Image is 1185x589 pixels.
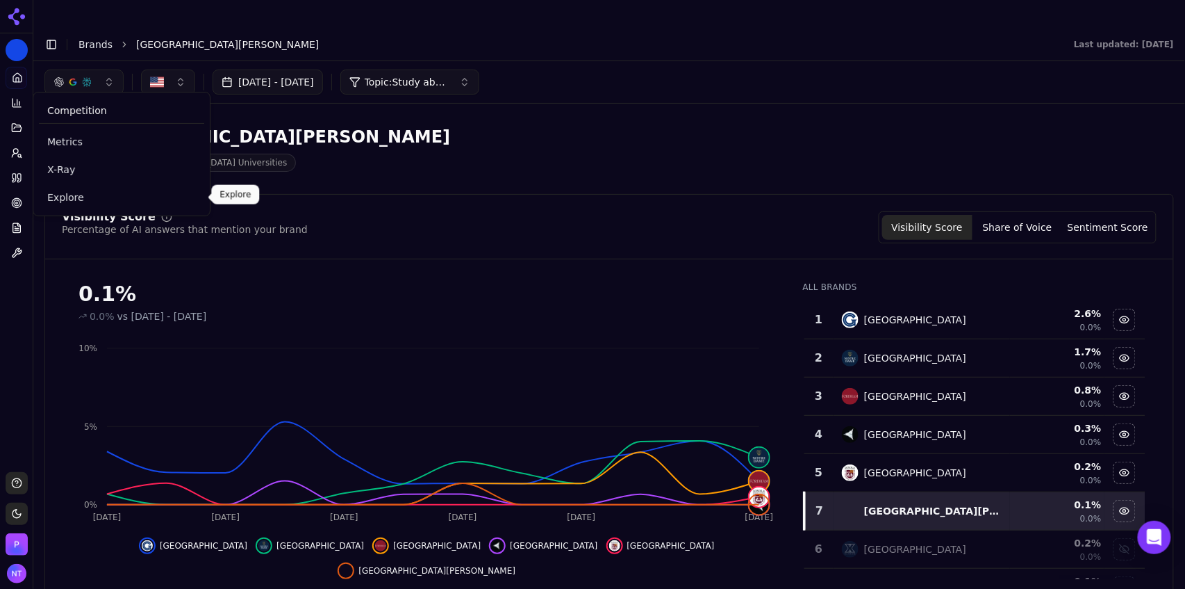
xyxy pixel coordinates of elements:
[1138,521,1171,554] div: Open Intercom Messenger
[609,540,620,551] img: loyola university chicago
[842,503,859,519] img: university of st. thomas
[749,448,769,467] img: university of notre dame
[1013,536,1102,550] div: 0.2 %
[972,215,1063,240] button: Share of Voice
[219,189,251,200] p: Explore
[6,39,28,61] button: Current brand: University of St. Thomas
[1013,383,1102,397] div: 0.8 %
[842,465,859,481] img: loyola university chicago
[93,513,122,523] tspan: [DATE]
[510,540,597,551] span: [GEOGRAPHIC_DATA]
[90,309,115,323] span: 0.0%
[139,538,247,554] button: Hide georgetown university data
[340,565,351,576] img: university of st. thomas
[1013,421,1102,435] div: 0.3 %
[47,135,196,149] span: Metrics
[136,38,319,51] span: [GEOGRAPHIC_DATA][PERSON_NAME]
[745,513,774,523] tspan: [DATE]
[842,426,859,443] img: boston college
[62,223,308,236] div: Percentage of AI answers that mention your brand
[117,309,207,323] span: vs [DATE] - [DATE]
[804,339,1145,378] tr: 2university of notre dame[GEOGRAPHIC_DATA]1.7%0.0%Hide university of notre dame data
[47,191,196,204] span: Explore
[749,471,769,491] img: fordham university
[864,428,966,442] div: [GEOGRAPHIC_DATA]
[810,350,828,366] div: 2
[1113,309,1136,331] button: Hide georgetown university data
[803,282,1145,293] div: All Brands
[1013,460,1102,474] div: 0.2 %
[84,500,97,510] tspan: 0%
[1080,513,1102,524] span: 0.0%
[100,126,450,148] div: [GEOGRAPHIC_DATA][PERSON_NAME]
[804,531,1145,569] tr: 6xavier university[GEOGRAPHIC_DATA]0.2%0.0%Show xavier university data
[1113,347,1136,369] button: Hide university of notre dame data
[864,351,966,365] div: [GEOGRAPHIC_DATA]
[1080,398,1102,410] span: 0.0%
[375,540,386,551] img: fordham university
[804,416,1145,454] tr: 4boston college[GEOGRAPHIC_DATA]0.3%0.0%Hide boston college data
[78,38,1046,51] nav: breadcrumb
[211,513,240,523] tspan: [DATE]
[276,540,364,551] span: [GEOGRAPHIC_DATA]
[864,466,966,480] div: [GEOGRAPHIC_DATA]
[39,185,204,210] a: Explore
[1113,462,1136,484] button: Hide loyola university chicago data
[1063,215,1153,240] button: Sentiment Score
[804,492,1145,531] tr: 7university of st. thomas[GEOGRAPHIC_DATA][PERSON_NAME]0.1%0.0%Hide university of st. thomas data
[393,540,481,551] span: [GEOGRAPHIC_DATA]
[1080,551,1102,563] span: 0.0%
[78,282,775,307] div: 0.1%
[1080,475,1102,486] span: 0.0%
[842,350,859,366] img: university of notre dame
[810,465,828,481] div: 5
[1113,538,1136,560] button: Show xavier university data
[864,389,966,403] div: [GEOGRAPHIC_DATA]
[1080,322,1102,333] span: 0.0%
[804,454,1145,492] tr: 5loyola university chicago[GEOGRAPHIC_DATA]0.2%0.0%Hide loyola university chicago data
[365,75,448,89] span: Topic: Study abroad programs
[882,215,972,240] button: Visibility Score
[256,538,364,554] button: Hide university of notre dame data
[1113,423,1136,446] button: Hide boston college data
[810,388,828,405] div: 3
[7,564,26,583] button: Open user button
[1080,360,1102,371] span: 0.0%
[842,388,859,405] img: fordham university
[1013,345,1102,359] div: 1.7 %
[749,487,769,507] img: loyola university chicago
[1080,437,1102,448] span: 0.0%
[6,39,28,61] img: University of St. Thomas
[160,540,247,551] span: [GEOGRAPHIC_DATA]
[842,541,859,558] img: xavier university
[749,495,769,515] img: university of st. thomas
[1013,498,1102,512] div: 0.1 %
[804,301,1145,339] tr: 1georgetown university[GEOGRAPHIC_DATA]2.6%0.0%Hide georgetown university data
[1013,574,1102,588] div: 0.1 %
[47,163,196,177] span: X-Ray
[358,565,515,576] span: [GEOGRAPHIC_DATA][PERSON_NAME]
[6,533,28,556] button: Open organization switcher
[258,540,270,551] img: university of notre dame
[810,426,828,443] div: 4
[864,313,966,327] div: [GEOGRAPHIC_DATA]
[142,540,153,551] img: georgetown university
[78,344,97,353] tspan: 10%
[864,542,966,556] div: [GEOGRAPHIC_DATA]
[372,538,481,554] button: Hide fordham university data
[1074,39,1174,50] div: Last updated: [DATE]
[842,312,859,328] img: georgetown university
[84,422,97,432] tspan: 5%
[7,564,26,583] img: Nate Tower
[150,75,164,89] img: United States
[810,312,828,328] div: 1
[492,540,503,551] img: boston college
[213,70,323,95] button: [DATE] - [DATE]
[338,563,515,579] button: Hide university of st. thomas data
[1113,385,1136,408] button: Hide fordham university data
[449,513,477,523] tspan: [DATE]
[6,533,28,556] img: Perrill
[62,211,156,223] div: Visibility Score
[810,541,828,558] div: 6
[811,503,828,519] div: 7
